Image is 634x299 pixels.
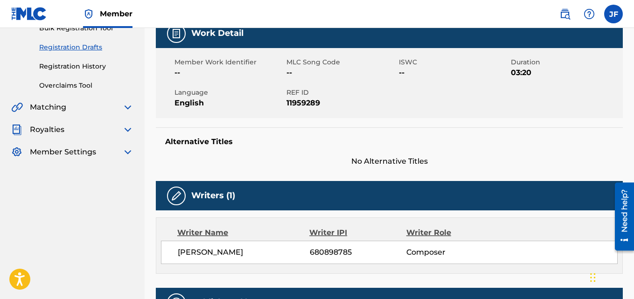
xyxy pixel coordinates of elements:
[39,42,133,52] a: Registration Drafts
[30,146,96,158] span: Member Settings
[310,247,406,258] span: 680898785
[122,102,133,113] img: expand
[100,8,132,19] span: Member
[122,146,133,158] img: expand
[191,28,244,39] h5: Work Detail
[608,179,634,254] iframe: Resource Center
[590,264,596,292] div: Drag
[286,67,396,78] span: --
[604,5,623,23] div: User Menu
[511,57,620,67] span: Duration
[178,247,310,258] span: [PERSON_NAME]
[580,5,599,23] div: Help
[39,23,133,33] a: Bulk Registration Tool
[174,88,284,97] span: Language
[286,57,396,67] span: MLC Song Code
[399,57,509,67] span: ISWC
[174,97,284,109] span: English
[286,88,396,97] span: REF ID
[11,7,47,21] img: MLC Logo
[11,146,22,158] img: Member Settings
[556,5,574,23] a: Public Search
[406,227,495,238] div: Writer Role
[191,190,235,201] h5: Writers (1)
[165,137,613,146] h5: Alternative Titles
[406,247,494,258] span: Composer
[171,190,182,202] img: Writers
[39,81,133,90] a: Overclaims Tool
[587,254,634,299] iframe: Chat Widget
[11,102,23,113] img: Matching
[11,124,22,135] img: Royalties
[309,227,406,238] div: Writer IPI
[171,28,182,39] img: Work Detail
[286,97,396,109] span: 11959289
[83,8,94,20] img: Top Rightsholder
[559,8,571,20] img: search
[174,57,284,67] span: Member Work Identifier
[399,67,509,78] span: --
[511,67,620,78] span: 03:20
[30,124,64,135] span: Royalties
[584,8,595,20] img: help
[30,102,66,113] span: Matching
[122,124,133,135] img: expand
[174,67,284,78] span: --
[39,62,133,71] a: Registration History
[156,156,623,167] span: No Alternative Titles
[177,227,309,238] div: Writer Name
